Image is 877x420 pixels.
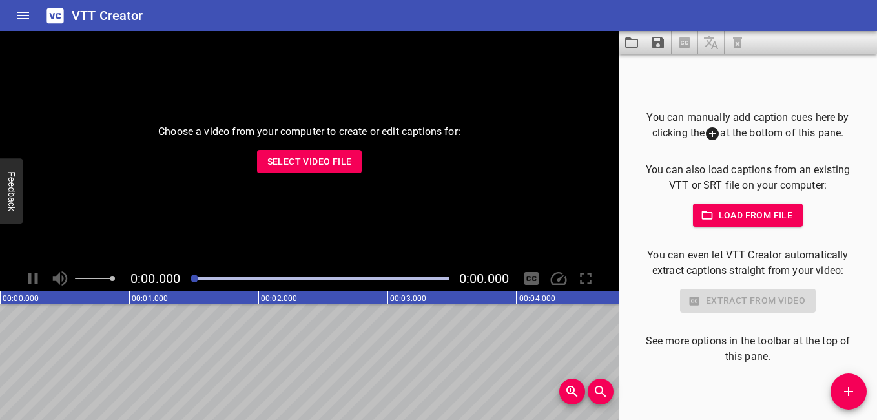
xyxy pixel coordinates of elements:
[519,294,555,303] text: 00:04.000
[645,31,672,54] button: Save captions to file
[130,271,180,286] span: Current Time
[639,162,856,193] p: You can also load captions from an existing VTT or SRT file on your computer:
[559,379,585,404] button: Zoom In
[267,154,352,170] span: Select Video File
[3,294,39,303] text: 00:00.000
[624,35,639,50] svg: Load captions from file
[519,266,544,291] div: Hide/Show Captions
[639,289,856,313] div: Select a video in the pane to the left to use this feature
[639,110,856,142] p: You can manually add caption cues here by clicking the at the bottom of this pane.
[257,150,362,174] button: Select Video File
[698,31,725,54] span: Add some captions below, then you can translate them.
[261,294,297,303] text: 00:02.000
[588,379,614,404] button: Zoom Out
[619,31,645,54] button: Load captions from file
[546,266,571,291] div: Playback Speed
[639,247,856,278] p: You can even let VTT Creator automatically extract captions straight from your video:
[639,333,856,364] p: See more options in the toolbar at the top of this pane.
[72,5,143,26] h6: VTT Creator
[158,124,460,140] p: Choose a video from your computer to create or edit captions for:
[693,204,803,227] button: Load from file
[573,266,598,291] div: Toggle Full Screen
[390,294,426,303] text: 00:03.000
[650,35,666,50] svg: Save captions to file
[191,277,449,280] div: Play progress
[672,31,698,54] span: Select a video in the pane to the left, then you can automatically extract captions.
[459,271,509,286] span: Video Duration
[703,207,793,224] span: Load from file
[831,373,867,410] button: Add Cue
[132,294,168,303] text: 00:01.000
